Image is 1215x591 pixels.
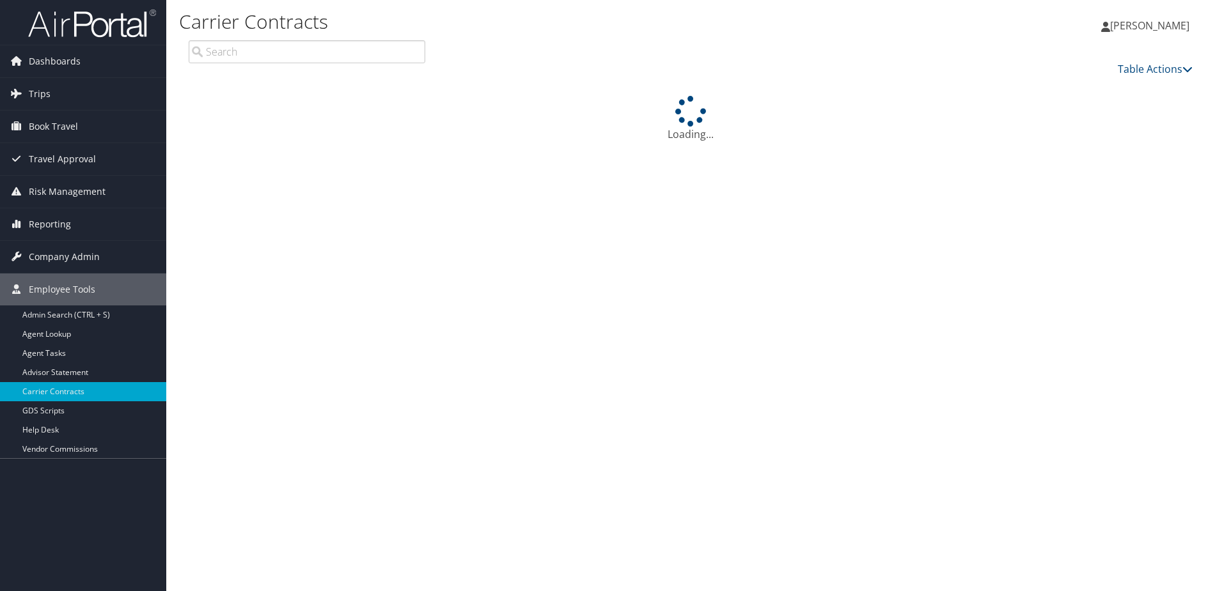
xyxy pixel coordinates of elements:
[29,208,71,240] span: Reporting
[29,78,51,110] span: Trips
[1118,62,1193,76] a: Table Actions
[29,45,81,77] span: Dashboards
[28,8,156,38] img: airportal-logo.png
[179,96,1202,142] div: Loading...
[179,8,861,35] h1: Carrier Contracts
[189,40,425,63] input: Search
[29,143,96,175] span: Travel Approval
[29,241,100,273] span: Company Admin
[29,111,78,142] span: Book Travel
[1101,6,1202,45] a: [PERSON_NAME]
[29,176,106,208] span: Risk Management
[29,273,95,305] span: Employee Tools
[1110,19,1189,33] span: [PERSON_NAME]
